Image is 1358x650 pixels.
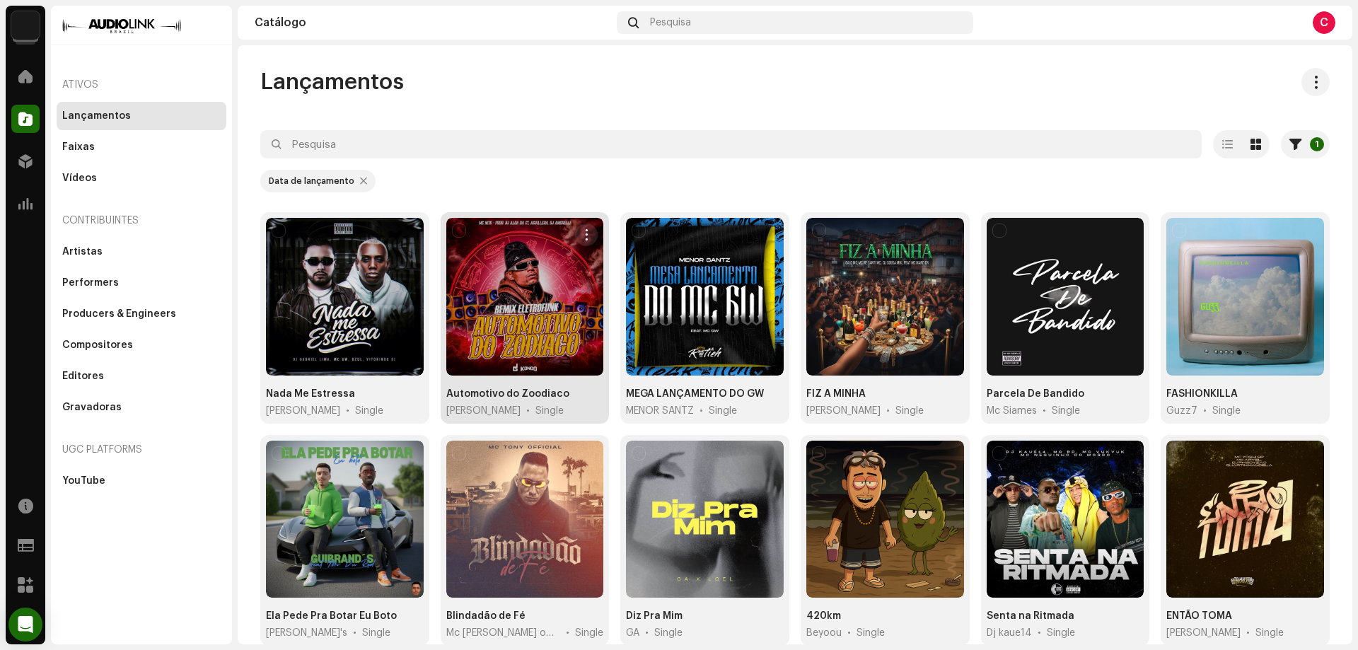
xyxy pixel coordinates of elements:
input: Pesquisa [260,130,1202,158]
span: DJ Gabriel Lima [266,404,340,418]
button: 1 [1281,130,1330,158]
span: • [526,404,530,418]
div: Automotivo do Zoodiaco [446,387,569,401]
span: Galo Mc [806,404,881,418]
div: Blindadão de Fé [446,609,526,623]
div: Gravadoras [62,402,122,413]
div: Vídeos [62,173,97,184]
div: Lançamentos [62,110,131,122]
div: Performers [62,277,119,289]
div: Single [362,626,390,640]
div: Catálogo [255,17,611,28]
span: DJ Amorelli [446,404,521,418]
div: C [1313,11,1335,34]
span: Mc Siames [987,404,1037,418]
re-m-nav-item: Faixas [57,133,226,161]
div: Single [895,404,924,418]
div: Single [1255,626,1284,640]
span: • [1038,626,1041,640]
div: Diz Pra Mim [626,609,683,623]
div: Artistas [62,246,103,257]
div: FASHIONKILLA [1166,387,1238,401]
div: Editores [62,371,104,382]
span: • [1203,404,1207,418]
div: ENTÃO TOMA [1166,609,1232,623]
span: MENOR SANTZ [626,404,694,418]
div: Data de lançamento [269,175,354,187]
div: MEGA LANÇAMENTO DO GW [626,387,764,401]
div: Ela Pede Pra Botar Eu Boto [266,609,397,623]
re-m-nav-item: Lançamentos [57,102,226,130]
span: Beyoou [806,626,842,640]
span: Guibrand's [266,626,347,640]
div: FIZ A MINHA [806,387,866,401]
span: • [1246,626,1250,640]
div: Single [535,404,564,418]
div: Producers & Engineers [62,308,176,320]
div: Single [857,626,885,640]
div: Faixas [62,141,95,153]
re-a-nav-header: Ativos [57,68,226,102]
span: • [1043,404,1046,418]
re-m-nav-item: YouTube [57,467,226,495]
span: Dj kaue14 [987,626,1032,640]
div: Single [654,626,683,640]
span: • [566,626,569,640]
span: • [353,626,356,640]
re-a-nav-header: UGC Platforms [57,433,226,467]
re-m-nav-item: Editores [57,362,226,390]
re-m-nav-item: Compositores [57,331,226,359]
span: Quartin Mandela [1166,626,1241,640]
p-badge: 1 [1310,137,1324,151]
re-m-nav-item: Artistas [57,238,226,266]
span: Lançamentos [260,68,404,96]
re-m-nav-item: Performers [57,269,226,297]
span: GA [626,626,639,640]
div: YouTube [62,475,105,487]
span: • [700,404,703,418]
span: • [346,404,349,418]
div: Open Intercom Messenger [8,608,42,642]
div: Senta na Ritmada [987,609,1074,623]
re-m-nav-item: Vídeos [57,164,226,192]
div: Compositores [62,339,133,351]
div: Single [709,404,737,418]
div: 420km [806,609,841,623]
span: • [886,404,890,418]
re-m-nav-item: Producers & Engineers [57,300,226,328]
span: • [847,626,851,640]
div: Single [1212,404,1241,418]
span: • [645,626,649,640]
re-m-nav-item: Gravadoras [57,393,226,422]
div: Single [1047,626,1075,640]
span: Pesquisa [650,17,691,28]
div: Single [355,404,383,418]
img: 730b9dfe-18b5-4111-b483-f30b0c182d82 [11,11,40,40]
div: Nada Me Estressa [266,387,355,401]
div: Parcela De Bandido [987,387,1084,401]
span: Mc Tony official [446,626,561,640]
div: Single [1052,404,1080,418]
re-a-nav-header: Contribuintes [57,204,226,238]
span: Guzz7 [1166,404,1197,418]
div: Single [575,626,603,640]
